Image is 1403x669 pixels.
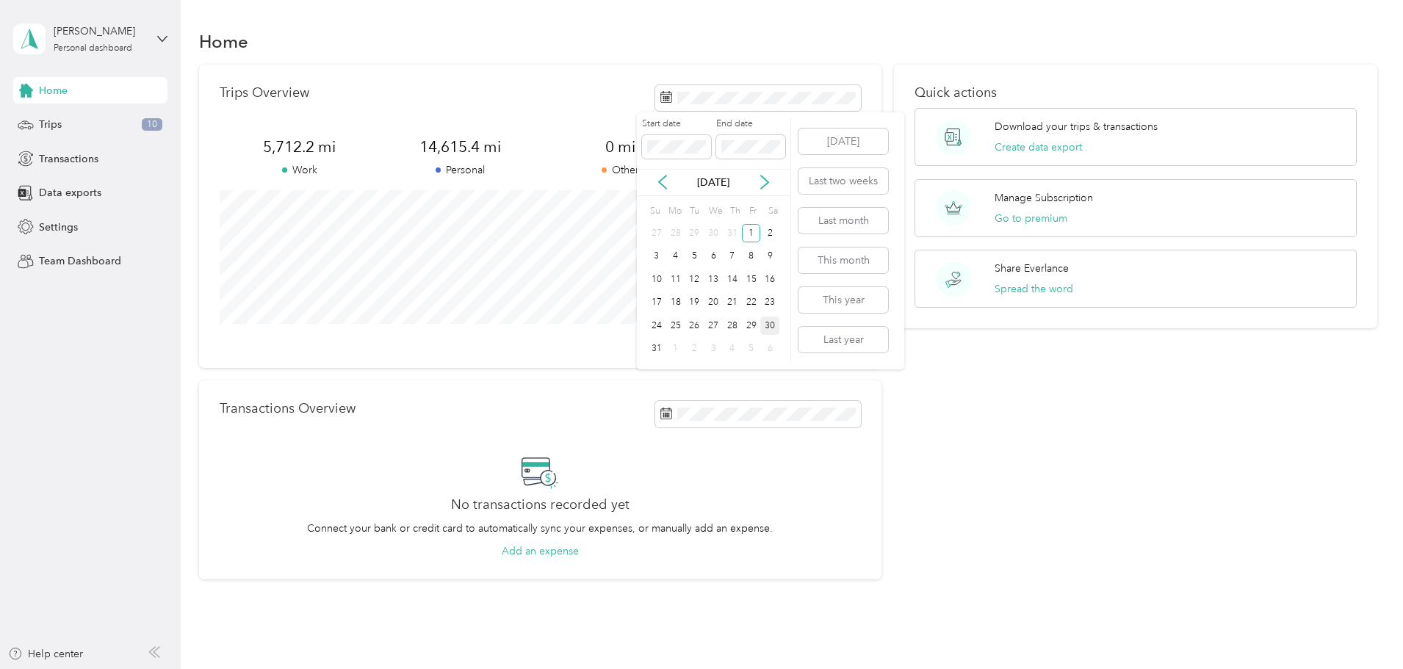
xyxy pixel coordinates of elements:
p: [DATE] [682,175,744,190]
iframe: Everlance-gr Chat Button Frame [1321,587,1403,669]
div: Fr [746,201,760,222]
div: 30 [704,224,723,242]
div: 13 [704,270,723,289]
button: Add an expense [502,543,579,559]
div: 8 [742,247,761,266]
div: 23 [760,294,779,312]
div: 31 [647,340,666,358]
div: 3 [704,340,723,358]
span: Team Dashboard [39,253,121,269]
div: 19 [685,294,704,312]
button: Create data export [995,140,1082,155]
span: 10 [142,118,162,131]
div: 28 [723,317,742,335]
div: 9 [760,247,779,266]
p: Download your trips & transactions [995,119,1158,134]
div: 6 [704,247,723,266]
div: 1 [742,224,761,242]
div: 25 [666,317,685,335]
button: [DATE] [798,129,888,154]
div: 11 [666,270,685,289]
div: 15 [742,270,761,289]
div: Su [647,201,661,222]
p: Quick actions [915,85,1357,101]
div: 4 [666,247,685,266]
div: 18 [666,294,685,312]
div: 20 [704,294,723,312]
div: 4 [723,340,742,358]
p: Share Everlance [995,261,1069,276]
h1: Home [199,34,248,49]
button: Last month [798,208,888,234]
button: Last year [798,327,888,352]
span: Home [39,83,68,98]
div: 22 [742,294,761,312]
div: 31 [723,224,742,242]
span: Data exports [39,185,101,200]
div: 12 [685,270,704,289]
div: 14 [723,270,742,289]
div: Th [728,201,742,222]
p: Manage Subscription [995,190,1093,206]
div: 17 [647,294,666,312]
div: 29 [742,317,761,335]
div: 29 [685,224,704,242]
button: Help center [8,646,83,662]
div: 16 [760,270,779,289]
div: 30 [760,317,779,335]
div: 5 [685,247,704,266]
div: Personal dashboard [54,44,132,53]
div: 2 [760,224,779,242]
div: 5 [742,340,761,358]
span: Trips [39,117,62,132]
span: Transactions [39,151,98,167]
p: Other [540,162,700,178]
div: 27 [647,224,666,242]
span: 14,615.4 mi [380,137,540,157]
div: 21 [723,294,742,312]
label: End date [716,117,785,131]
div: Sa [765,201,779,222]
p: Work [220,162,380,178]
button: This month [798,247,888,273]
button: Spread the word [995,281,1073,297]
div: 28 [666,224,685,242]
div: 27 [704,317,723,335]
div: 7 [723,247,742,266]
p: Personal [380,162,540,178]
div: Mo [666,201,682,222]
button: This year [798,287,888,313]
div: 3 [647,247,666,266]
p: Trips Overview [220,85,309,101]
span: 5,712.2 mi [220,137,380,157]
div: [PERSON_NAME] [54,23,145,39]
div: 1 [666,340,685,358]
button: Go to premium [995,211,1067,226]
h2: No transactions recorded yet [451,497,630,513]
p: Connect your bank or credit card to automatically sync your expenses, or manually add an expense. [307,521,773,536]
label: Start date [642,117,711,131]
span: 0 mi [540,137,700,157]
div: 2 [685,340,704,358]
span: Settings [39,220,78,235]
div: 24 [647,317,666,335]
button: Last two weeks [798,168,888,194]
div: 10 [647,270,666,289]
p: Transactions Overview [220,401,356,416]
div: We [706,201,723,222]
div: 6 [760,340,779,358]
div: 26 [685,317,704,335]
div: Tu [687,201,701,222]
